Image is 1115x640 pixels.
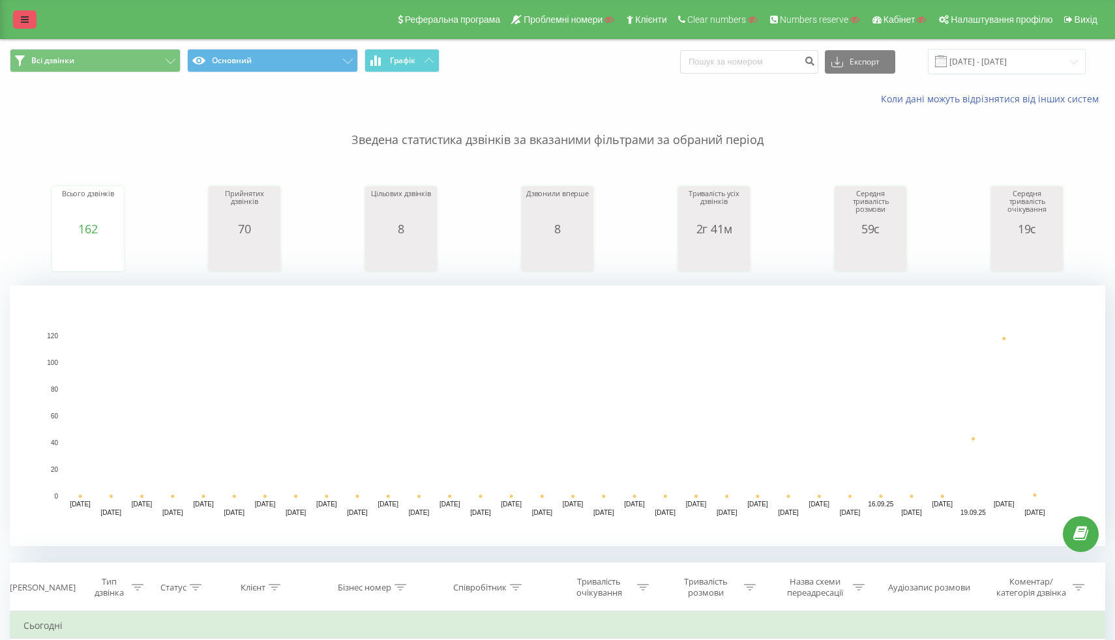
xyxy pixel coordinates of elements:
div: Дзвонили вперше [525,190,590,222]
div: Тип дзвінка [90,576,128,598]
div: Коментар/категорія дзвінка [993,576,1069,598]
div: Цільових дзвінків [368,190,434,222]
a: Коли дані можуть відрізнятися вiд інших систем [881,93,1105,105]
text: [DATE] [563,501,584,508]
div: Тривалість розмови [671,576,741,598]
text: 20 [51,466,59,473]
svg: A chart. [838,235,903,274]
span: Проблемні номери [524,14,602,25]
text: [DATE] [655,509,676,516]
div: Бізнес номер [338,582,391,593]
svg: A chart. [212,235,277,274]
text: 16.09.25 [868,501,893,508]
text: [DATE] [501,501,522,508]
text: [DATE] [686,501,707,508]
button: Всі дзвінки [10,49,181,72]
div: Співробітник [453,582,507,593]
text: [DATE] [347,509,368,516]
text: [DATE] [778,509,799,516]
div: 8 [368,222,434,235]
input: Пошук за номером [680,50,818,74]
div: Всього дзвінків [55,190,121,222]
span: Реферальна програма [405,14,501,25]
div: 59с [838,222,903,235]
svg: A chart. [368,235,434,274]
span: Клієнти [635,14,667,25]
svg: A chart. [55,235,121,274]
svg: A chart. [681,235,747,274]
div: Статус [160,582,186,593]
div: Назва схеми переадресації [780,576,850,598]
text: [DATE] [439,501,460,508]
text: 19.09.25 [960,509,986,516]
span: Вихід [1075,14,1097,25]
div: 162 [55,222,121,235]
text: [DATE] [132,501,153,508]
div: Прийнятих дзвінків [212,190,277,222]
div: Тривалість усіх дзвінків [681,190,747,222]
text: [DATE] [224,509,245,516]
text: [DATE] [901,509,922,516]
text: [DATE] [70,501,91,508]
span: Кабінет [884,14,915,25]
span: Графік [390,56,415,65]
div: 70 [212,222,277,235]
text: [DATE] [193,501,214,508]
text: 60 [51,413,59,420]
text: 0 [54,493,58,500]
div: [PERSON_NAME] [10,582,76,593]
text: [DATE] [255,501,276,508]
div: 8 [525,222,590,235]
div: 19с [994,222,1060,235]
span: Налаштування профілю [951,14,1052,25]
text: 100 [47,359,58,366]
text: 120 [47,332,58,340]
p: Зведена статистика дзвінків за вказаними фільтрами за обраний період [10,106,1105,149]
span: Всі дзвінки [31,55,74,66]
text: [DATE] [994,501,1015,508]
text: [DATE] [101,509,122,516]
text: [DATE] [286,509,306,516]
text: [DATE] [162,509,183,516]
text: [DATE] [840,509,861,516]
text: 40 [51,439,59,446]
text: [DATE] [532,509,553,516]
text: [DATE] [470,509,491,516]
svg: A chart. [994,235,1060,274]
div: 2г 41м [681,222,747,235]
div: Клієнт [241,582,265,593]
text: [DATE] [624,501,645,508]
button: Графік [364,49,439,72]
span: Clear numbers [687,14,746,25]
div: Середня тривалість очікування [994,190,1060,222]
text: [DATE] [932,501,953,508]
text: [DATE] [717,509,737,516]
td: Сьогодні [10,613,1105,639]
text: [DATE] [593,509,614,516]
div: Тривалість очікування [564,576,634,598]
button: Основний [187,49,358,72]
svg: A chart. [525,235,590,274]
span: Numbers reserve [780,14,848,25]
button: Експорт [825,50,895,74]
div: Аудіозапис розмови [888,582,970,593]
text: [DATE] [316,501,337,508]
svg: A chart. [10,285,1105,546]
text: [DATE] [809,501,830,508]
div: Середня тривалість розмови [838,190,903,222]
text: 80 [51,386,59,393]
text: [DATE] [1024,509,1045,516]
text: [DATE] [409,509,430,516]
text: [DATE] [378,501,399,508]
text: [DATE] [747,501,768,508]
